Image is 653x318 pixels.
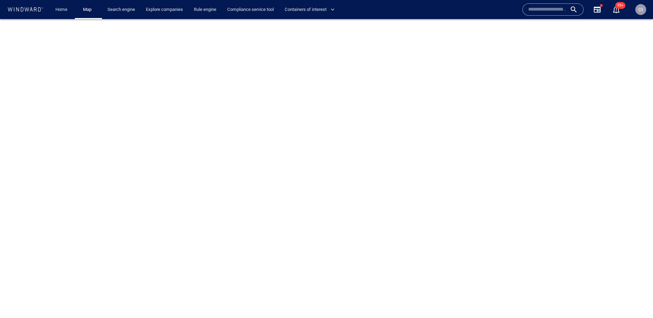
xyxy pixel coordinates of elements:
[53,4,70,16] a: Home
[78,4,99,16] button: Map
[634,3,648,16] button: OI
[624,287,648,313] iframe: Chat
[105,4,138,16] a: Search engine
[612,5,620,14] button: 99+
[638,7,643,12] span: OI
[191,4,219,16] a: Rule engine
[50,4,72,16] button: Home
[224,4,277,16] a: Compliance service tool
[143,4,186,16] a: Explore companies
[615,2,625,9] span: 99+
[80,4,97,16] a: Map
[285,6,335,14] span: Containers of interest
[611,4,622,15] a: 99+
[612,5,620,14] div: Notification center
[282,4,340,16] button: Containers of interest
